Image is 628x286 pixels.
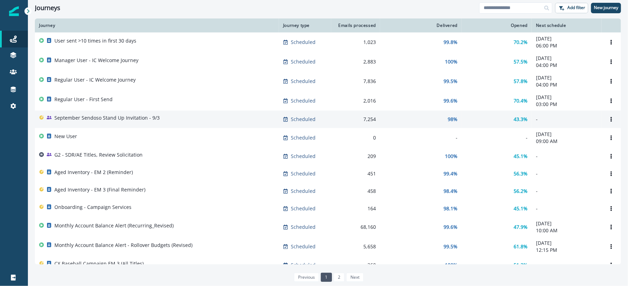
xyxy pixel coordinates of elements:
[536,227,597,234] p: 10:00 AM
[466,134,528,141] div: -
[54,151,143,158] p: G2 - SDR/AE Titles, Review Solicitation
[291,39,316,46] p: Scheduled
[514,97,528,104] p: 70.4%
[35,148,621,165] a: G2 - SDR/AE Titles, Review SolicitationScheduled209100%45.1%-Options
[536,262,597,269] p: -
[536,220,597,227] p: [DATE]
[445,58,457,65] p: 100%
[35,91,621,111] a: Regular User - First SendScheduled2,01699.6%70.4%[DATE]03:00 PMOptions
[514,116,528,123] p: 43.3%
[606,114,617,125] button: Options
[35,237,621,256] a: Monthly Account Balance Alert - Rollover Budgets (Revised)Scheduled5,65899.5%61.8%[DATE]12:15 PMO...
[291,153,316,160] p: Scheduled
[536,153,597,160] p: -
[35,200,621,217] a: Onboarding - Campaign ServicesScheduled16498.1%45.1%-Options
[466,23,528,28] div: Opened
[536,81,597,88] p: 04:00 PM
[54,57,138,64] p: Manager User - IC Welcome Journey
[335,153,376,160] div: 209
[536,116,597,123] p: -
[283,23,327,28] div: Journey type
[536,138,597,145] p: 09:00 AM
[335,262,376,269] div: 360
[536,55,597,62] p: [DATE]
[35,217,621,237] a: Monthly Account Balance Alert (Recurring_Revised)Scheduled68,16099.6%47.9%[DATE]10:00 AMOptions
[536,247,597,254] p: 12:15 PM
[536,94,597,101] p: [DATE]
[606,241,617,252] button: Options
[536,62,597,69] p: 04:00 PM
[335,78,376,85] div: 7,836
[445,262,457,269] p: 100%
[291,97,316,104] p: Scheduled
[606,37,617,47] button: Options
[444,243,457,250] p: 99.5%
[514,39,528,46] p: 70.2%
[606,168,617,179] button: Options
[335,39,376,46] div: 1,023
[54,114,160,121] p: September Sendoso Stand Up Invitation - 9/3
[291,188,316,195] p: Scheduled
[35,71,621,91] a: Regular User - IC Welcome JourneyScheduled7,83699.5%57.8%[DATE]04:00 PMOptions
[444,39,457,46] p: 99.8%
[536,205,597,212] p: -
[54,204,131,211] p: Onboarding - Campaign Services
[384,134,457,141] div: -
[321,273,332,282] a: Page 1 is your current page
[291,262,316,269] p: Scheduled
[444,188,457,195] p: 98.4%
[291,134,316,141] p: Scheduled
[514,188,528,195] p: 56.2%
[335,58,376,65] div: 2,883
[536,240,597,247] p: [DATE]
[291,58,316,65] p: Scheduled
[291,205,316,212] p: Scheduled
[292,273,364,282] ul: Pagination
[536,23,597,28] div: Next schedule
[35,256,621,274] a: CX Baseball Campaign EM 3 (All Titles)Scheduled360100%51.2%-Options
[291,243,316,250] p: Scheduled
[54,186,145,193] p: Aged Inventory - EM 3 (Final Reminder)
[54,76,136,83] p: Regular User - IC Welcome Journey
[35,111,621,128] a: September Sendoso Stand Up Invitation - 9/3Scheduled7,25498%43.3%-Options
[54,169,133,176] p: Aged Inventory - EM 2 (Reminder)
[514,224,528,231] p: 47.9%
[444,170,457,177] p: 99.4%
[514,243,528,250] p: 61.8%
[536,74,597,81] p: [DATE]
[54,37,136,44] p: User sent >10 times in first 30 days
[536,170,597,177] p: -
[555,3,588,13] button: Add filter
[606,151,617,161] button: Options
[606,222,617,232] button: Options
[606,186,617,196] button: Options
[514,262,528,269] p: 51.2%
[35,165,621,182] a: Aged Inventory - EM 2 (Reminder)Scheduled45199.4%56.3%-Options
[514,170,528,177] p: 56.3%
[54,260,144,267] p: CX Baseball Campaign EM 3 (All Titles)
[444,97,457,104] p: 99.6%
[606,260,617,270] button: Options
[39,23,275,28] div: Journey
[606,96,617,106] button: Options
[536,42,597,49] p: 06:00 PM
[335,170,376,177] div: 451
[335,205,376,212] div: 164
[444,224,457,231] p: 99.6%
[444,205,457,212] p: 98.1%
[9,6,19,16] img: Inflection
[384,23,457,28] div: Delivered
[514,205,528,212] p: 45.1%
[335,116,376,123] div: 7,254
[346,273,364,282] a: Next page
[594,5,618,10] p: New journey
[567,5,585,10] p: Add filter
[335,134,376,141] div: 0
[591,3,621,13] button: New journey
[606,57,617,67] button: Options
[291,224,316,231] p: Scheduled
[536,101,597,108] p: 03:00 PM
[291,170,316,177] p: Scheduled
[35,32,621,52] a: User sent >10 times in first 30 daysScheduled1,02399.8%70.2%[DATE]06:00 PMOptions
[54,222,174,229] p: Monthly Account Balance Alert (Recurring_Revised)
